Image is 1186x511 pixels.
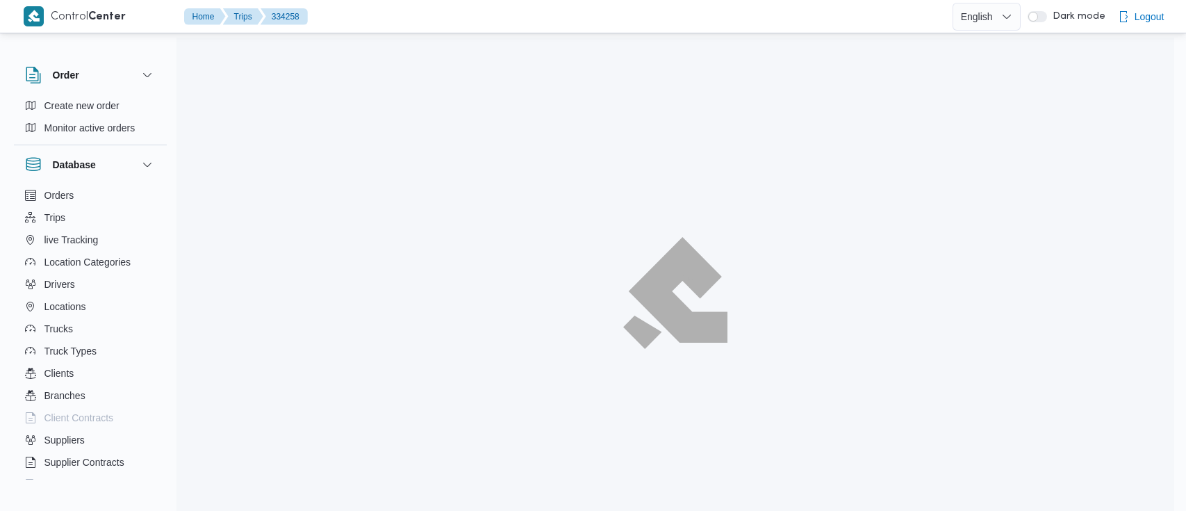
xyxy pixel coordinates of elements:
button: Clients [19,362,161,384]
span: live Tracking [44,232,99,248]
button: Logout [1112,3,1170,31]
button: Trucks [19,318,161,340]
button: Database [25,156,156,173]
img: ILLA Logo [631,245,720,340]
button: Home [184,8,226,25]
button: Supplier Contracts [19,451,161,473]
h3: Database [53,156,96,173]
span: Dark mode [1047,11,1105,22]
button: Branches [19,384,161,407]
span: Truck Types [44,343,97,359]
span: Supplier Contracts [44,454,124,471]
img: X8yXhbKr1z7QwAAAABJRU5ErkJggg== [24,6,44,26]
button: Suppliers [19,429,161,451]
button: Location Categories [19,251,161,273]
span: Location Categories [44,254,131,270]
span: Create new order [44,97,120,114]
button: live Tracking [19,229,161,251]
button: Monitor active orders [19,117,161,139]
b: Center [88,12,126,22]
span: Suppliers [44,432,85,448]
span: Trucks [44,321,73,337]
button: Drivers [19,273,161,295]
div: Database [14,184,167,485]
span: Monitor active orders [44,120,135,136]
button: Trips [19,206,161,229]
span: Trips [44,209,66,226]
span: Logout [1135,8,1164,25]
button: Trips [223,8,263,25]
div: Order [14,95,167,145]
span: Client Contracts [44,409,114,426]
button: Order [25,67,156,83]
span: Branches [44,387,85,404]
span: Drivers [44,276,75,293]
span: Clients [44,365,74,382]
span: Orders [44,187,74,204]
button: Client Contracts [19,407,161,429]
button: Locations [19,295,161,318]
span: Locations [44,298,86,315]
button: Truck Types [19,340,161,362]
button: Create new order [19,95,161,117]
button: Orders [19,184,161,206]
button: 334258 [261,8,308,25]
h3: Order [53,67,79,83]
button: Devices [19,473,161,496]
span: Devices [44,476,79,493]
